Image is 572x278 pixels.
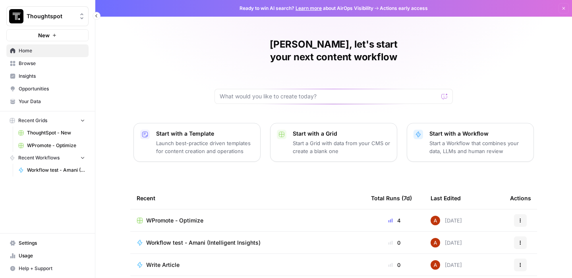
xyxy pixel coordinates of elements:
button: Workspace: Thoughtspot [6,6,89,26]
span: Browse [19,60,85,67]
p: Start with a Workflow [429,130,527,138]
span: Ready to win AI search? about AirOps Visibility [240,5,373,12]
div: Total Runs (7d) [371,187,412,209]
span: WPromote - Optimize [27,142,85,149]
a: Usage [6,249,89,262]
p: Start a Workflow that combines your data, LLMs and human review [429,139,527,155]
button: Start with a WorkflowStart a Workflow that combines your data, LLMs and human review [407,123,534,162]
a: Insights [6,70,89,82]
h1: [PERSON_NAME], let's start your next content workflow [214,38,453,63]
span: Thoughtspot [27,12,75,20]
div: 0 [371,239,418,247]
p: Start with a Template [156,130,254,138]
img: vrq4y4cr1c7o18g7bic8abpwgxlg [431,238,440,247]
div: Last Edited [431,187,461,209]
button: Help + Support [6,262,89,275]
span: Workflow test - Amani (Intelligent Insights) [27,167,85,174]
button: Recent Grids [6,115,89,127]
p: Start a Grid with data from your CMS or create a blank one [293,139,390,155]
img: vrq4y4cr1c7o18g7bic8abpwgxlg [431,216,440,225]
span: Workflow test - Amani (Intelligent Insights) [146,239,261,247]
a: ThoughtSpot - New [15,127,89,139]
img: vrq4y4cr1c7o18g7bic8abpwgxlg [431,260,440,270]
input: What would you like to create today? [220,92,438,100]
span: Usage [19,252,85,259]
a: Write Article [137,261,358,269]
a: WPromote - Optimize [137,217,358,224]
span: Actions early access [380,5,428,12]
span: Home [19,47,85,54]
button: New [6,29,89,41]
span: Settings [19,240,85,247]
div: [DATE] [431,260,462,270]
span: ThoughtSpot - New [27,129,85,136]
div: [DATE] [431,238,462,247]
span: Your Data [19,98,85,105]
a: Your Data [6,95,89,108]
a: Settings [6,237,89,249]
span: Write Article [146,261,180,269]
span: Insights [19,73,85,80]
div: Actions [510,187,531,209]
button: Start with a TemplateLaunch best-practice driven templates for content creation and operations [133,123,261,162]
p: Start with a Grid [293,130,390,138]
span: Help + Support [19,265,85,272]
a: Workflow test - Amani (Intelligent Insights) [15,164,89,176]
p: Launch best-practice driven templates for content creation and operations [156,139,254,155]
button: Recent Workflows [6,152,89,164]
img: Thoughtspot Logo [9,9,23,23]
div: 4 [371,217,418,224]
a: Learn more [296,5,322,11]
div: Recent [137,187,358,209]
div: [DATE] [431,216,462,225]
span: New [38,31,50,39]
button: Start with a GridStart a Grid with data from your CMS or create a blank one [270,123,397,162]
div: 0 [371,261,418,269]
a: WPromote - Optimize [15,139,89,152]
span: WPromote - Optimize [146,217,203,224]
a: Home [6,44,89,57]
a: Opportunities [6,82,89,95]
span: Recent Workflows [18,154,60,161]
span: Opportunities [19,85,85,92]
a: Workflow test - Amani (Intelligent Insights) [137,239,358,247]
span: Recent Grids [18,117,47,124]
a: Browse [6,57,89,70]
